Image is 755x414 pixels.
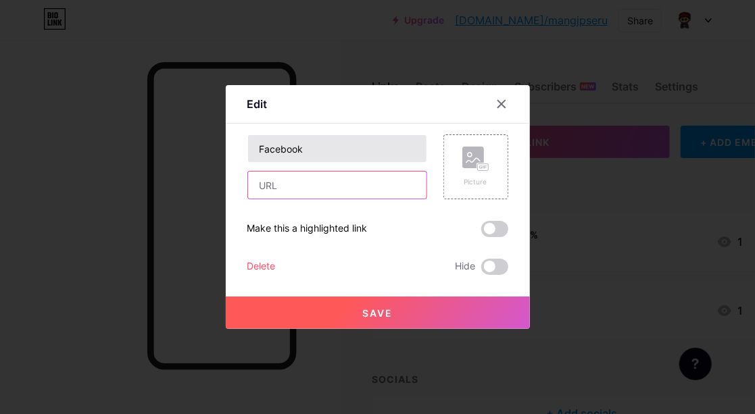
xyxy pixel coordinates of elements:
[247,259,276,275] div: Delete
[247,221,368,237] div: Make this a highlighted link
[226,296,530,329] button: Save
[462,177,489,187] div: Picture
[362,307,393,319] span: Save
[248,172,427,199] input: URL
[456,259,476,275] span: Hide
[248,135,427,162] input: Title
[247,96,268,112] div: Edit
